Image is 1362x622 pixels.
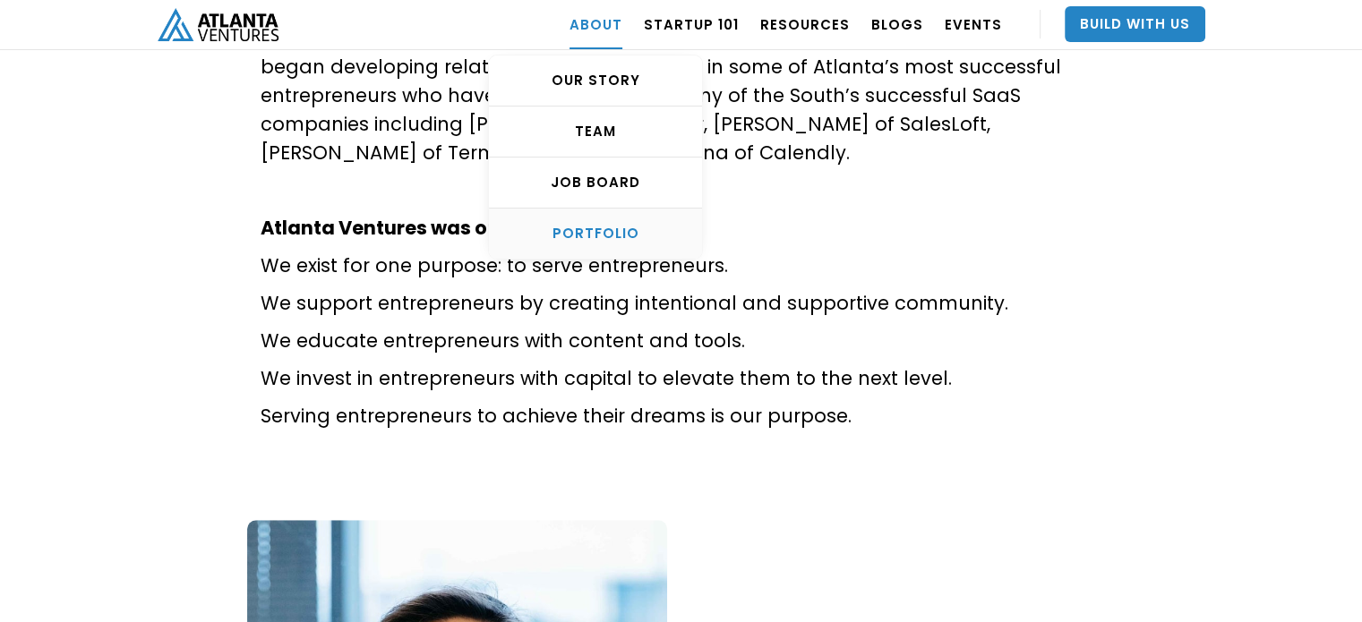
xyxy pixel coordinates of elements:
[261,327,1102,355] p: We educate entrepreneurs with content and tools.
[489,123,702,141] div: TEAM
[261,215,643,241] strong: Atlanta Ventures was officially formed.
[261,364,1102,393] p: We invest in entrepreneurs with capital to elevate them to the next level.
[489,55,702,107] a: OUR STORY
[261,289,1102,318] p: We support entrepreneurs by creating intentional and supportive community.
[261,24,1102,167] p: While Pardot was thriving and competing for dominant market share, [PERSON_NAME] began developing...
[489,158,702,209] a: Job Board
[489,225,702,243] div: PORTFOLIO
[489,107,702,158] a: TEAM
[489,72,702,89] div: OUR STORY
[489,174,702,192] div: Job Board
[261,402,1102,430] p: Serving entrepreneurs to achieve their dreams is our purpose.
[261,251,1102,280] p: We exist for one purpose: to serve entrepreneurs.
[489,209,702,259] a: PORTFOLIO
[1065,6,1205,42] a: Build With Us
